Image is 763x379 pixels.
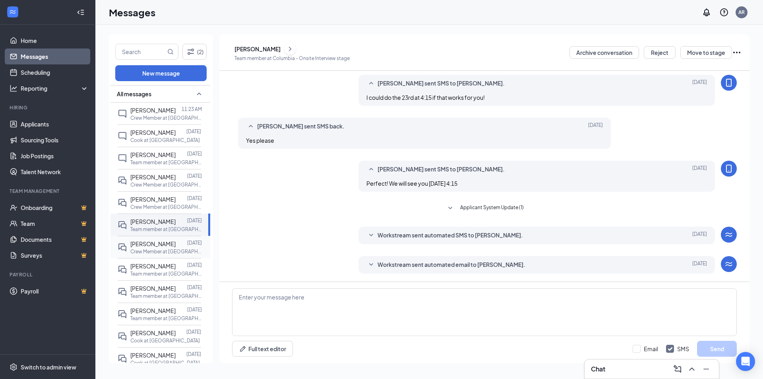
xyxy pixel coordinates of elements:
a: Sourcing Tools [21,132,89,148]
span: [PERSON_NAME] [130,329,176,336]
svg: Pen [239,345,247,353]
a: Applicants [21,116,89,132]
span: Workstream sent automated email to [PERSON_NAME]. [378,260,525,270]
span: [PERSON_NAME] [130,151,176,158]
svg: SmallChevronDown [366,260,376,270]
input: Search [116,44,166,59]
svg: WorkstreamLogo [9,8,17,16]
a: OnboardingCrown [21,200,89,216]
svg: Ellipses [732,48,742,57]
span: [PERSON_NAME] [130,352,176,359]
span: [PERSON_NAME] sent SMS back. [257,122,345,131]
span: [PERSON_NAME] [130,129,176,136]
span: [DATE] [692,79,707,88]
span: [PERSON_NAME] [130,285,176,292]
span: [PERSON_NAME] [130,218,176,225]
a: Talent Network [21,164,89,180]
svg: Minimize [701,364,711,374]
svg: MobileSms [724,164,734,173]
svg: Filter [186,47,196,56]
p: Cook at [GEOGRAPHIC_DATA] [130,360,200,366]
a: DocumentsCrown [21,231,89,247]
span: [PERSON_NAME] [130,173,176,181]
svg: MagnifyingGlass [167,49,174,55]
p: [DATE] [187,217,202,224]
svg: Collapse [77,8,85,16]
svg: ChevronRight [286,44,294,54]
p: Crew Member at [GEOGRAPHIC_DATA] [130,181,202,188]
svg: Notifications [702,8,711,17]
svg: SmallChevronUp [366,165,376,174]
a: Home [21,33,89,49]
button: Reject [644,46,676,59]
button: Send [697,341,737,357]
svg: DoubleChat [118,265,127,274]
span: [PERSON_NAME] [130,262,176,270]
span: Workstream sent automated SMS to [PERSON_NAME]. [378,231,523,240]
span: [DATE] [692,231,707,240]
svg: Settings [10,363,17,371]
div: Reporting [21,84,89,92]
p: [DATE] [187,173,202,179]
svg: SmallChevronDown [445,204,455,213]
button: Archive conversation [569,46,639,59]
p: [DATE] [187,150,202,157]
p: Cook at [GEOGRAPHIC_DATA] [130,337,200,344]
button: SmallChevronDownApplicant System Update (1) [445,204,524,213]
span: Perfect! We will see you [DATE] 4:15 [366,180,457,187]
p: Crew Member at [GEOGRAPHIC_DATA] [130,115,202,121]
div: Payroll [10,271,87,278]
svg: WorkstreamLogo [724,259,734,269]
button: New message [115,65,207,81]
div: Open Intercom Messenger [736,352,755,371]
span: [PERSON_NAME] [130,307,176,314]
h3: Chat [591,365,605,373]
p: [DATE] [187,306,202,313]
div: AR [738,9,745,16]
p: Team member at [GEOGRAPHIC_DATA] [130,315,202,322]
a: TeamCrown [21,216,89,231]
p: [DATE] [187,239,202,246]
button: Full text editorPen [232,341,293,357]
svg: DoubleChat [118,243,127,252]
span: [PERSON_NAME] sent SMS to [PERSON_NAME]. [378,79,505,88]
span: [PERSON_NAME] [130,107,176,114]
svg: DoubleChat [118,332,127,341]
span: [DATE] [692,165,707,174]
p: 11:23 AM [182,106,202,113]
p: Team member at [GEOGRAPHIC_DATA] [130,293,202,299]
svg: ChatInactive [118,154,127,163]
button: ChevronRight [284,43,296,55]
p: Team member at [GEOGRAPHIC_DATA] [130,159,202,166]
button: Minimize [700,363,713,375]
span: Yes please [246,137,274,144]
p: Cook at [GEOGRAPHIC_DATA] [130,137,200,144]
button: Move to stage [680,46,732,59]
svg: DoubleChat [118,176,127,185]
h1: Messages [109,6,155,19]
svg: ChatInactive [118,131,127,141]
svg: SmallChevronDown [366,231,376,240]
p: [DATE] [187,262,202,268]
p: [DATE] [187,195,202,202]
a: SurveysCrown [21,247,89,263]
p: Team member at [GEOGRAPHIC_DATA] [130,226,202,233]
p: [DATE] [187,284,202,291]
svg: DoubleChat [118,220,127,230]
svg: SmallChevronUp [246,122,256,131]
p: [DATE] [186,328,201,335]
p: Team member at [GEOGRAPHIC_DATA] [130,270,202,277]
span: Applicant System Update (1) [460,204,524,213]
button: Filter (2) [182,44,207,60]
svg: DoubleChat [118,198,127,208]
svg: DoubleChat [118,354,127,363]
a: PayrollCrown [21,283,89,299]
div: Team Management [10,188,87,194]
div: Hiring [10,104,87,111]
span: [PERSON_NAME] sent SMS to [PERSON_NAME]. [378,165,505,174]
span: [PERSON_NAME] [130,240,176,247]
button: ComposeMessage [671,363,684,375]
svg: Analysis [10,84,17,92]
span: [DATE] [588,122,603,131]
svg: QuestionInfo [719,8,729,17]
